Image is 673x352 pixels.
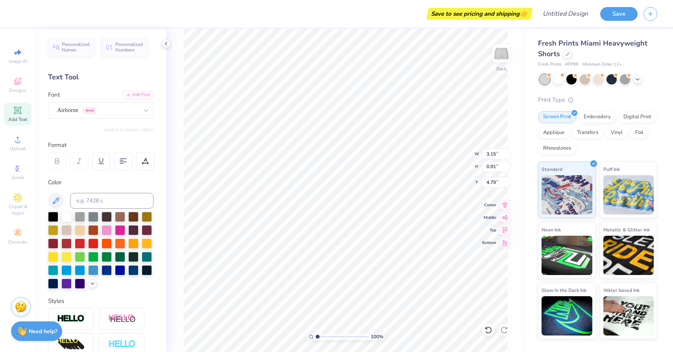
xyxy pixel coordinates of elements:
[70,193,153,209] input: e.g. 7428 c
[8,116,27,123] span: Add Text
[48,178,153,187] div: Color
[603,225,650,234] span: Metallic & Glitter Ink
[10,145,26,152] span: Upload
[520,9,528,18] span: 👉
[600,7,638,21] button: Save
[538,95,657,104] div: Print Type
[29,328,57,335] strong: Need help?
[542,296,592,335] img: Glow in the Dark Ink
[603,165,620,173] span: Puff Ink
[538,127,569,139] div: Applique
[429,8,531,20] div: Save to see pricing and shipping
[542,225,561,234] span: Neon Ink
[536,6,594,22] input: Untitled Design
[606,127,628,139] div: Vinyl
[104,126,153,133] button: Switch to Greek Letters
[582,61,622,68] span: Minimum Order: 12 +
[603,175,654,214] img: Puff Ink
[57,314,85,323] img: Stroke
[48,90,60,99] label: Font
[630,127,649,139] div: Foil
[496,65,507,72] div: Back
[603,296,654,335] img: Water based Ink
[494,46,509,61] img: Back
[482,240,496,246] span: Bottom
[565,61,579,68] span: # FP89
[108,314,136,324] img: Shadow
[9,58,27,64] span: Image AI
[482,227,496,233] span: Top
[538,38,647,59] span: Fresh Prints Miami Heavyweight Shorts
[122,90,153,99] div: Add Font
[115,42,143,53] span: Personalized Numbers
[603,286,640,294] span: Water based Ink
[542,165,562,173] span: Standard
[618,111,656,123] div: Digital Print
[9,87,26,93] span: Designs
[542,236,592,275] img: Neon Ink
[4,203,31,216] span: Clipart & logos
[108,340,136,349] img: Negative Space
[8,239,27,245] span: Decorate
[48,297,153,306] div: Styles
[542,286,586,294] span: Glow in the Dark Ink
[603,236,654,275] img: Metallic & Glitter Ink
[48,141,154,150] div: Format
[538,111,576,123] div: Screen Print
[482,202,496,208] span: Center
[538,61,561,68] span: Fresh Prints
[572,127,603,139] div: Transfers
[12,174,24,181] span: Greek
[542,175,592,214] img: Standard
[482,215,496,220] span: Middle
[48,72,153,82] div: Text Tool
[538,143,576,154] div: Rhinestones
[62,42,90,53] span: Personalized Names
[57,338,85,351] img: 3d Illusion
[579,111,616,123] div: Embroidery
[371,333,383,340] span: 100 %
